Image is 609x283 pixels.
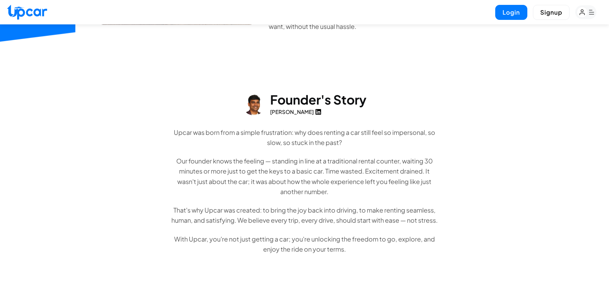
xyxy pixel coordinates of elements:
a: [PERSON_NAME] [270,108,321,116]
button: Signup [533,5,570,20]
button: Login [495,5,527,20]
p: Our founder knows the feeling — standing in line at a traditional rental counter, waiting 30 minu... [171,156,439,197]
h2: Founder's Story [270,93,367,107]
img: Upcar Logo [7,5,47,20]
p: Upcar was born from a simple frustration: why does renting a car still feel so impersonal, so slo... [171,127,439,148]
img: Founder [243,93,265,115]
p: With Upcar, you're not just getting a car; you're unlocking the freedom to go, explore, and enjoy... [171,234,439,254]
p: That's why Upcar was created: to bring the joy back into driving, to make renting seamless, human... [171,205,439,225]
